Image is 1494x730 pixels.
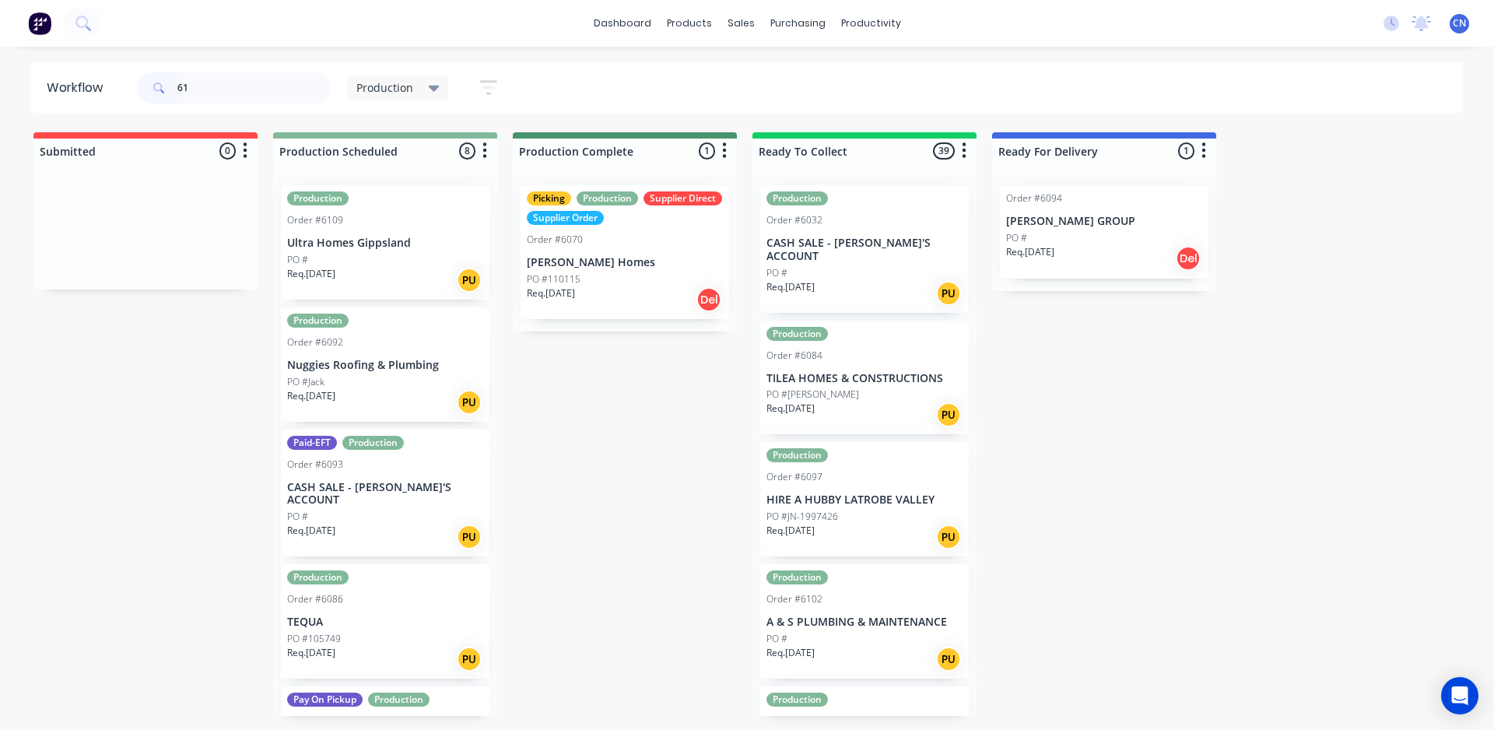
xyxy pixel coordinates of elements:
div: Production [368,693,430,707]
p: Req. [DATE] [287,524,335,538]
div: Order #6093 [287,458,343,472]
p: PO #JN-1997426 [766,510,838,524]
div: Order #6084 [766,349,822,363]
p: TEQUA [287,616,483,629]
div: Pay On Pickup [287,693,363,707]
p: Req. [DATE] [766,646,815,660]
div: PU [936,281,961,306]
div: ProductionOrder #6097HIRE A HUBBY LATROBE VALLEYPO #JN-1997426Req.[DATE]PU [760,442,969,556]
p: PO # [766,632,787,646]
div: Production [287,314,349,328]
p: Req. [DATE] [287,389,335,403]
div: Production [577,191,638,205]
p: PO # [766,266,787,280]
p: PO #110115 [527,272,580,286]
div: ProductionOrder #6084TILEA HOMES & CONSTRUCTIONSPO #[PERSON_NAME]Req.[DATE]PU [760,321,969,435]
div: purchasing [763,12,833,35]
div: Order #6094 [1006,191,1062,205]
p: CASH SALE - [PERSON_NAME]'S ACCOUNT [766,237,963,263]
input: Search for orders... [177,72,331,104]
div: ProductionOrder #6092Nuggies Roofing & PlumbingPO #JackReq.[DATE]PU [281,307,489,422]
div: PU [457,525,482,549]
div: Paid-EFT [287,436,337,450]
p: Req. [DATE] [766,280,815,294]
div: PU [936,525,961,549]
div: PickingProductionSupplier DirectSupplier OrderOrder #6070[PERSON_NAME] HomesPO #110115Req.[DATE]Del [521,185,729,319]
div: Order #6106 [766,714,822,728]
div: Supplier Direct [644,191,722,205]
p: PO # [287,510,308,524]
div: Open Intercom Messenger [1441,677,1478,714]
div: Production [342,436,404,450]
div: Production [766,448,828,462]
p: Req. [DATE] [287,267,335,281]
p: PO # [287,253,308,267]
p: Ultra Homes Gippsland [287,237,483,250]
div: Order #6086 [287,592,343,606]
p: [PERSON_NAME] Homes [527,256,723,269]
div: products [659,12,720,35]
span: Production [356,79,413,96]
div: PU [457,268,482,293]
p: Nuggies Roofing & Plumbing [287,359,483,372]
div: PU [936,402,961,427]
div: sales [720,12,763,35]
div: Workflow [47,79,110,97]
div: Order #6094[PERSON_NAME] GROUPPO #Req.[DATE]Del [1000,185,1208,279]
div: Order #6092 [287,335,343,349]
p: TILEA HOMES & CONSTRUCTIONS [766,372,963,385]
div: Production [766,327,828,341]
p: Req. [DATE] [1006,245,1054,259]
div: Production [766,191,828,205]
p: HIRE A HUBBY LATROBE VALLEY [766,493,963,507]
span: CN [1453,16,1466,30]
p: Req. [DATE] [287,646,335,660]
div: Order #6032 [766,213,822,227]
div: PU [936,647,961,672]
p: PO #105749 [287,632,341,646]
div: productivity [833,12,909,35]
div: Production [287,570,349,584]
div: ProductionOrder #6086TEQUAPO #105749Req.[DATE]PU [281,564,489,679]
div: Paid-EFTProductionOrder #6093CASH SALE - [PERSON_NAME]'S ACCOUNTPO #Req.[DATE]PU [281,430,489,557]
div: Order #6097 [766,470,822,484]
p: [PERSON_NAME] GROUP [1006,215,1202,228]
div: Order #6109 [287,213,343,227]
img: Factory [28,12,51,35]
p: Req. [DATE] [766,524,815,538]
p: Req. [DATE] [766,402,815,416]
p: Req. [DATE] [527,286,575,300]
div: Supplier Order [527,211,604,225]
div: ProductionOrder #6032CASH SALE - [PERSON_NAME]'S ACCOUNTPO #Req.[DATE]PU [760,185,969,313]
div: Order #6070 [527,233,583,247]
div: Production [766,693,828,707]
div: PU [457,390,482,415]
p: PO # [1006,231,1027,245]
a: dashboard [586,12,659,35]
div: Production [287,191,349,205]
div: Picking [527,191,571,205]
div: Del [1176,246,1201,271]
p: PO #[PERSON_NAME] [766,388,859,402]
div: Order #5986 [287,714,343,728]
div: ProductionOrder #6102A & S PLUMBING & MAINTENANCEPO #Req.[DATE]PU [760,564,969,679]
p: A & S PLUMBING & MAINTENANCE [766,616,963,629]
div: Production [766,570,828,584]
p: CASH SALE - [PERSON_NAME]'S ACCOUNT [287,481,483,507]
div: Del [696,287,721,312]
div: PU [457,647,482,672]
p: PO #Jack [287,375,324,389]
div: Order #6102 [766,592,822,606]
div: ProductionOrder #6109Ultra Homes GippslandPO #Req.[DATE]PU [281,185,489,300]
